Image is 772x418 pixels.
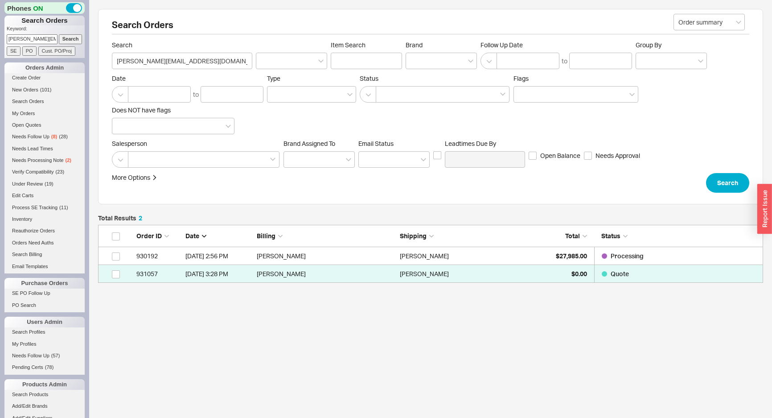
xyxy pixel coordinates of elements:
a: Inventory [4,215,85,224]
a: My Profiles [4,339,85,349]
span: Verify Compatibility [12,169,54,174]
span: Needs Follow Up [12,134,49,139]
span: Billing [257,232,275,240]
a: My Orders [4,109,85,118]
a: Edit Carts [4,191,85,200]
a: Add/Edit Brands [4,401,85,411]
span: Pending Certs [12,364,43,370]
span: Search [717,178,738,188]
span: ( 23 ) [56,169,65,174]
div: Billing [257,232,395,240]
h1: Search Orders [4,16,85,25]
div: grid [98,247,763,283]
a: Reauthorize Orders [4,226,85,236]
div: to [193,90,199,99]
svg: open menu [421,158,426,161]
button: Search [706,173,749,193]
div: Total [542,232,587,240]
div: Products Admin [4,379,85,390]
a: Search Products [4,390,85,399]
a: Email Templates [4,262,85,271]
a: 930192[DATE] 2:56 PM[PERSON_NAME][PERSON_NAME]$27,985.00Processing [98,247,763,265]
span: Date [185,232,199,240]
div: 930192 [136,247,181,265]
input: Flags [518,89,525,99]
a: Pending Certs(78) [4,363,85,372]
span: 2 [139,214,142,222]
span: Salesperson [112,140,280,148]
span: Quote [611,270,629,277]
div: to [562,57,567,66]
input: Open Balance [529,152,537,160]
span: $0.00 [571,270,587,277]
input: Needs Approval [584,152,592,160]
span: Date [112,74,263,83]
span: Item Search [331,41,402,49]
span: Brand Assigned To [283,140,335,147]
a: Under Review(19) [4,179,85,189]
span: Leadtimes Due By [445,140,525,148]
a: New Orders(101) [4,85,85,95]
a: Create Order [4,73,85,83]
div: Orders Admin [4,62,85,73]
input: Cust. PO/Proj [38,46,75,56]
input: Search [112,53,252,69]
button: More Options [112,173,157,182]
div: [PERSON_NAME] [257,247,395,265]
div: [PERSON_NAME] [400,247,449,265]
span: Open Balance [540,151,580,160]
span: Follow Up Date [480,41,632,49]
a: 931057[DATE] 3:28 PM[PERSON_NAME][PERSON_NAME]$0.00Quote [98,265,763,283]
a: Needs Follow Up(57) [4,351,85,360]
input: Brand [411,56,417,66]
div: Order ID [136,232,181,240]
span: Status [601,232,620,240]
div: More Options [112,173,150,182]
h2: Search Orders [112,21,749,34]
span: ( 78 ) [45,364,54,370]
div: Status [594,232,758,240]
div: 8/20/25 2:56 PM [185,247,252,265]
a: Search Orders [4,97,85,106]
span: Em ​ ail Status [358,140,394,147]
a: Orders Need Auths [4,238,85,248]
span: Flags [513,74,529,82]
span: Brand [406,41,423,49]
input: Select... [673,14,745,30]
a: Needs Follow Up(8)(28) [4,132,85,141]
input: PO [22,46,37,56]
span: Under Review [12,181,43,186]
span: ( 8 ) [51,134,57,139]
a: PO Search [4,301,85,310]
span: $27,985.00 [556,252,587,260]
span: Group By [636,41,661,49]
span: New Orders [12,87,38,92]
svg: open menu [346,158,351,161]
span: Type [267,74,280,82]
a: Search Profiles [4,327,85,337]
span: ( 19 ) [45,181,53,186]
a: Needs Processing Note(2) [4,156,85,165]
div: Shipping [400,232,538,240]
svg: open menu [736,21,741,24]
span: ON [33,3,43,12]
svg: open menu [698,59,703,63]
span: Needs Follow Up [12,353,49,358]
span: ( 2 ) [66,157,71,163]
input: Does NOT have flags [117,121,123,131]
div: Users Admin [4,317,85,327]
input: SE [7,46,21,56]
span: Search [112,41,252,49]
span: Status [360,74,510,83]
div: Date [185,232,252,240]
div: [PERSON_NAME] [400,265,449,283]
span: ( 101 ) [40,87,52,92]
input: Item Search [331,53,402,69]
span: Process SE Tracking [12,205,57,210]
div: Purchase Orders [4,278,85,289]
span: Does NOT have flags [112,106,171,114]
span: Needs Approval [595,151,640,160]
input: Search [59,34,82,44]
span: Order ID [136,232,162,240]
span: ( 28 ) [59,134,68,139]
